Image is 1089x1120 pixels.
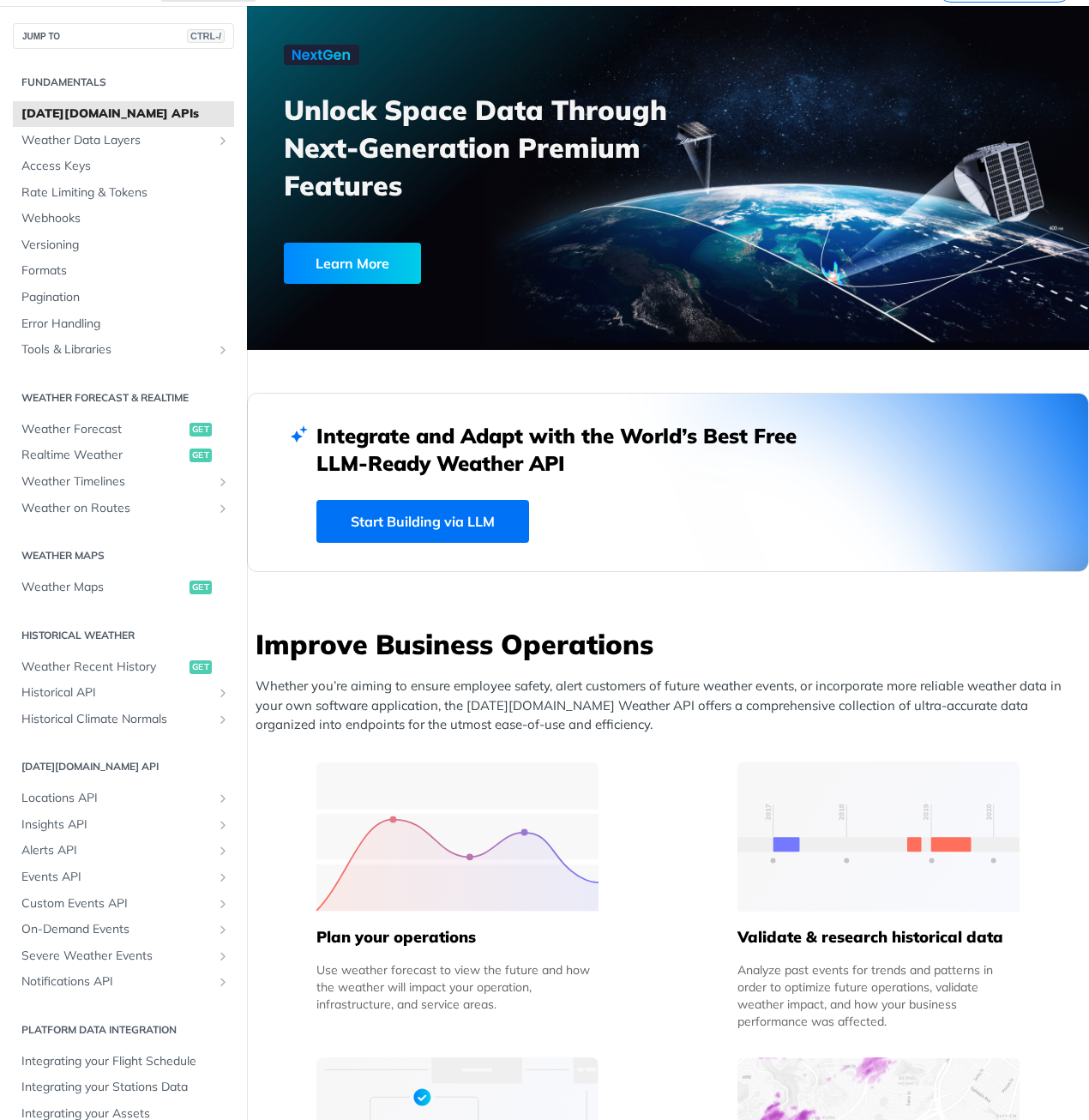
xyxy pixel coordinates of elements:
[21,816,212,834] span: Insights API
[13,101,234,127] a: [DATE][DOMAIN_NAME] APIs
[13,232,234,258] a: Versioning
[21,921,212,938] span: On-Demand Events
[190,660,212,674] span: get
[216,949,230,963] button: Show subpages for Severe Weather Events
[13,469,234,495] a: Weather TimelinesShow subpages for Weather Timelines
[21,105,230,123] span: [DATE][DOMAIN_NAME] APIs
[13,443,234,468] a: Realtime Weatherget
[216,134,230,148] button: Show subpages for Weather Data Layers
[21,158,230,175] span: Access Keys
[21,262,230,280] span: Formats
[13,496,234,521] a: Weather on RoutesShow subpages for Weather on Routes
[21,948,212,965] span: Severe Weather Events
[216,923,230,936] button: Show subpages for On-Demand Events
[737,961,1020,1030] div: Analyze past events for trends and patterns in order to optimize future operations, validate weat...
[316,422,822,477] h2: Integrate and Adapt with the World’s Best Free LLM-Ready Weather API
[13,891,234,917] a: Custom Events APIShow subpages for Custom Events API
[21,1079,230,1096] span: Integrating your Stations Data
[284,45,359,65] img: NextGen
[216,818,230,832] button: Show subpages for Insights API
[216,792,230,805] button: Show subpages for Locations API
[21,973,212,991] span: Notifications API
[21,316,230,333] span: Error Handling
[190,581,212,594] span: get
[13,128,234,154] a: Weather Data LayersShow subpages for Weather Data Layers
[21,790,212,807] span: Locations API
[13,628,234,643] h2: Historical Weather
[316,927,599,948] h5: Plan your operations
[737,762,1020,912] img: 13d7ca0-group-496-2.svg
[21,895,212,912] span: Custom Events API
[316,500,529,543] a: Start Building via LLM
[216,686,230,700] button: Show subpages for Historical API
[13,206,234,232] a: Webhooks
[21,869,212,886] span: Events API
[216,844,230,858] button: Show subpages for Alerts API
[21,421,185,438] span: Weather Forecast
[21,237,230,254] span: Versioning
[13,943,234,969] a: Severe Weather EventsShow subpages for Severe Weather Events
[13,917,234,942] a: On-Demand EventsShow subpages for On-Demand Events
[21,132,212,149] span: Weather Data Layers
[13,1022,234,1038] h2: Platform DATA integration
[187,29,225,43] span: CTRL-/
[216,897,230,911] button: Show subpages for Custom Events API
[21,842,212,859] span: Alerts API
[21,500,212,517] span: Weather on Routes
[13,838,234,864] a: Alerts APIShow subpages for Alerts API
[190,423,212,437] span: get
[737,927,1020,948] h5: Validate & research historical data
[216,975,230,989] button: Show subpages for Notifications API
[21,289,230,306] span: Pagination
[216,713,230,726] button: Show subpages for Historical Climate Normals
[13,75,234,90] h2: Fundamentals
[13,180,234,206] a: Rate Limiting & Tokens
[13,707,234,732] a: Historical Climate NormalsShow subpages for Historical Climate Normals
[284,243,606,284] a: Learn More
[21,341,212,358] span: Tools & Libraries
[21,711,212,728] span: Historical Climate Normals
[216,343,230,357] button: Show subpages for Tools & Libraries
[13,812,234,838] a: Insights APIShow subpages for Insights API
[216,870,230,884] button: Show subpages for Events API
[13,969,234,995] a: Notifications APIShow subpages for Notifications API
[13,285,234,310] a: Pagination
[13,575,234,600] a: Weather Mapsget
[21,447,185,464] span: Realtime Weather
[21,210,230,227] span: Webhooks
[190,449,212,462] span: get
[316,961,599,1013] div: Use weather forecast to view the future and how the weather will impact your operation, infrastru...
[13,864,234,890] a: Events APIShow subpages for Events API
[316,762,599,912] img: 39565e8-group-4962x.svg
[21,684,212,702] span: Historical API
[13,258,234,284] a: Formats
[284,91,687,204] h3: Unlock Space Data Through Next-Generation Premium Features
[21,1053,230,1070] span: Integrating your Flight Schedule
[21,579,185,596] span: Weather Maps
[13,337,234,363] a: Tools & LibrariesShow subpages for Tools & Libraries
[13,417,234,443] a: Weather Forecastget
[284,243,421,284] div: Learn More
[256,677,1089,735] p: Whether you’re aiming to ensure employee safety, alert customers of future weather events, or inc...
[13,23,234,49] button: JUMP TOCTRL-/
[13,786,234,811] a: Locations APIShow subpages for Locations API
[21,184,230,202] span: Rate Limiting & Tokens
[13,1049,234,1075] a: Integrating your Flight Schedule
[13,154,234,179] a: Access Keys
[13,680,234,706] a: Historical APIShow subpages for Historical API
[13,390,234,406] h2: Weather Forecast & realtime
[21,473,212,491] span: Weather Timelines
[13,759,234,774] h2: [DATE][DOMAIN_NAME] API
[13,1075,234,1100] a: Integrating your Stations Data
[256,625,1089,663] h3: Improve Business Operations
[13,311,234,337] a: Error Handling
[216,502,230,515] button: Show subpages for Weather on Routes
[13,548,234,563] h2: Weather Maps
[13,654,234,680] a: Weather Recent Historyget
[216,475,230,489] button: Show subpages for Weather Timelines
[21,659,185,676] span: Weather Recent History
